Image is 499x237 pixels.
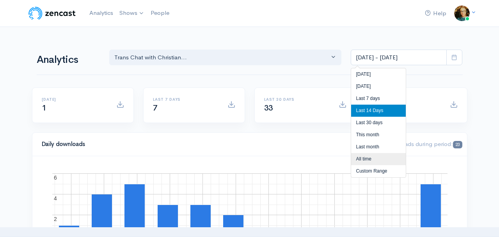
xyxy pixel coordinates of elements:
[42,97,107,102] h6: [DATE]
[116,5,147,22] a: Shows
[54,216,57,222] text: 2
[153,97,218,102] h6: Last 7 days
[351,80,406,93] li: [DATE]
[147,5,172,21] a: People
[42,103,46,113] span: 1
[86,5,116,21] a: Analytics
[453,141,462,148] span: 23
[351,153,406,165] li: All time
[114,53,330,62] div: Trans Chat with Christian...
[375,97,440,102] h6: All time
[54,175,57,181] text: 6
[454,5,470,21] img: ...
[351,141,406,153] li: Last month
[422,5,449,22] a: Help
[109,50,342,66] button: Trans Chat with Christian...
[351,117,406,129] li: Last 30 days
[351,129,406,141] li: This month
[264,103,273,113] span: 33
[384,140,462,148] span: Downloads during period:
[153,103,158,113] span: 7
[351,68,406,80] li: [DATE]
[27,5,77,21] img: ZenCast Logo
[351,93,406,105] li: Last 7 days
[351,50,447,66] input: analytics date range selector
[351,165,406,177] li: Custom Range
[351,105,406,117] li: Last 14 Days
[264,97,329,102] h6: Last 30 days
[37,54,100,66] h1: Analytics
[42,141,375,148] h4: Daily downloads
[54,195,57,201] text: 4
